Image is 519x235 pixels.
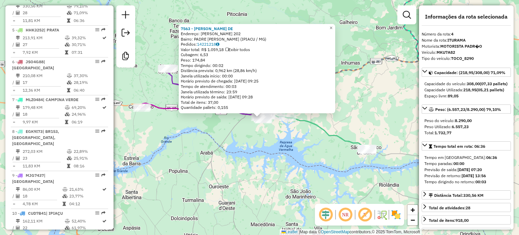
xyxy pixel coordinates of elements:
[181,26,333,111] div: Tempo de atendimento: 00:03
[16,149,20,154] i: Distância Total
[22,163,67,169] td: 11,83 KM
[95,211,99,215] em: Opções
[455,218,469,223] strong: 918,00
[424,93,508,99] div: Espaço livre:
[22,9,67,16] td: 28
[424,130,508,136] div: Total:
[22,3,67,9] td: 330,56 KM
[181,26,233,31] a: 7563 - [PERSON_NAME] DE
[181,94,333,100] div: Horário previsto de saída: [DATE] 09:28
[181,47,333,52] div: Valor total: R$ 1.059,18
[480,81,508,86] strong: (07,33 pallets)
[12,97,78,102] span: 7 -
[28,211,46,216] span: CUD7B41
[16,43,20,47] i: Total de Atividades
[437,50,455,55] strong: MKU7A82
[65,43,70,47] i: % de utilização da cubagem
[440,44,482,49] strong: MOTORISTA PADR�O
[12,119,16,125] td: =
[67,80,72,85] i: % de utilização da cubagem
[12,173,54,184] span: 9 -
[424,118,472,123] span: Peso do veículo:
[22,79,67,86] td: 17
[22,148,67,155] td: 272,03 KM
[376,209,387,220] img: Fluxo de ruas
[12,211,63,216] span: 10 -
[280,229,422,235] div: Map data © contributors,© 2025 TomTom, Microsoft
[67,11,72,15] i: % de utilização da cubagem
[65,120,68,124] i: Tempo total em rota
[407,215,418,225] a: Zoom out
[71,111,102,118] td: 24,96%
[181,78,333,84] div: Horário previsto de chegada: [DATE] 09:25
[181,105,333,110] div: Quantidade pallets: 0,155
[73,79,105,86] td: 28,19%
[26,129,43,134] span: EGK9I73
[12,201,16,207] td: =
[16,11,20,15] i: Total de Atividades
[22,155,67,162] td: 23
[102,219,106,223] i: Rota otimizada
[101,60,105,64] em: Rota exportada
[67,156,72,160] i: % de utilização da cubagem
[453,161,464,166] strong: 00:00
[12,129,59,146] span: 8 -
[71,34,102,41] td: 39,32%
[424,173,508,179] div: Previsão de retorno:
[65,36,70,40] i: % de utilização do peso
[73,9,105,16] td: 71,09%
[73,87,105,94] td: 06:40
[12,41,16,48] td: /
[429,205,470,210] span: Total de atividades:
[22,41,65,48] td: 27
[466,205,470,210] strong: 28
[65,105,70,110] i: % de utilização do peso
[12,87,16,94] td: =
[26,27,44,32] span: HHK3252
[101,28,105,32] em: Rota exportada
[102,105,106,110] i: Rota otimizada
[181,73,333,79] div: Janela utilizada início: 00:00
[422,37,511,43] div: Nome da rota:
[424,161,508,167] div: Tempo paradas:
[101,211,105,215] em: Rota exportada
[43,97,78,102] span: | CAMPINA VERDE
[321,230,350,234] a: OpenStreetMap
[73,17,105,24] td: 06:36
[452,124,469,129] strong: 6.557,23
[12,27,59,32] span: 5 -
[467,81,480,86] strong: 308,00
[318,207,334,223] span: Ocultar deslocamento
[422,43,511,49] div: Motorista:
[422,152,511,188] div: Tempo total em rota: 06:36
[73,72,105,79] td: 37,30%
[422,104,511,114] a: Peso: (6.557,23/8.290,00) 79,10%
[447,38,466,43] strong: ITURAMA
[65,50,68,54] i: Tempo total em rota
[16,187,20,191] i: Distância Total
[22,49,65,56] td: 7,92 KM
[12,193,16,199] td: /
[22,201,62,207] td: 4,78 KM
[102,187,106,191] i: Rota otimizada
[422,78,511,102] div: Capacidade: (218,95/308,00) 71,09%
[67,4,72,8] i: % de utilização do peso
[22,17,67,24] td: 11,81 KM
[463,193,484,198] span: 330,56 KM
[73,148,105,155] td: 22,89%
[329,25,332,31] span: ×
[181,100,333,105] div: Total de itens: 37,00
[455,118,472,123] strong: 8.290,00
[422,141,511,150] a: Tempo total em rota: 06:36
[422,203,511,212] a: Total de atividades:28
[16,36,20,40] i: Distância Total
[16,105,20,110] i: Distância Total
[67,74,72,78] i: % de utilização do peso
[95,28,99,32] em: Opções
[411,216,415,224] span: −
[65,226,70,230] i: % de utilização da cubagem
[119,26,132,41] a: Exportar sessão
[16,74,20,78] i: Distância Total
[12,49,16,56] td: =
[12,111,16,118] td: /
